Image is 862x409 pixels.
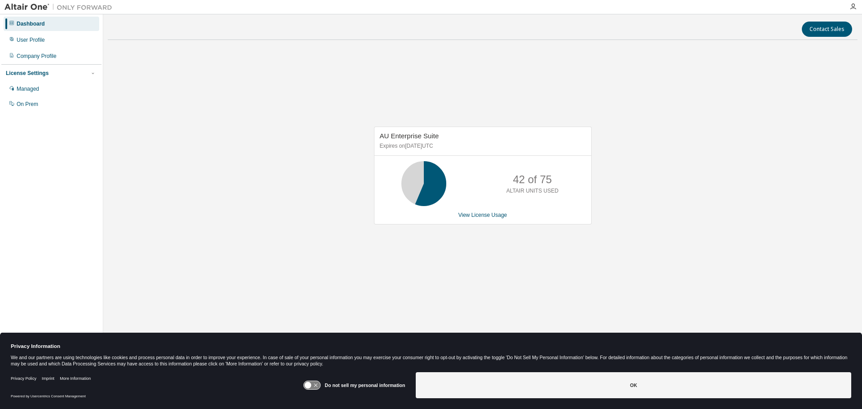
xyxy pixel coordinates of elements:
[6,70,48,77] div: License Settings
[380,142,584,150] p: Expires on [DATE] UTC
[380,132,439,140] span: AU Enterprise Suite
[513,172,552,187] p: 42 of 75
[17,53,57,60] div: Company Profile
[17,101,38,108] div: On Prem
[17,36,45,44] div: User Profile
[4,3,117,12] img: Altair One
[458,212,507,218] a: View License Usage
[506,187,559,195] p: ALTAIR UNITS USED
[17,20,45,27] div: Dashboard
[17,85,39,92] div: Managed
[802,22,852,37] button: Contact Sales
